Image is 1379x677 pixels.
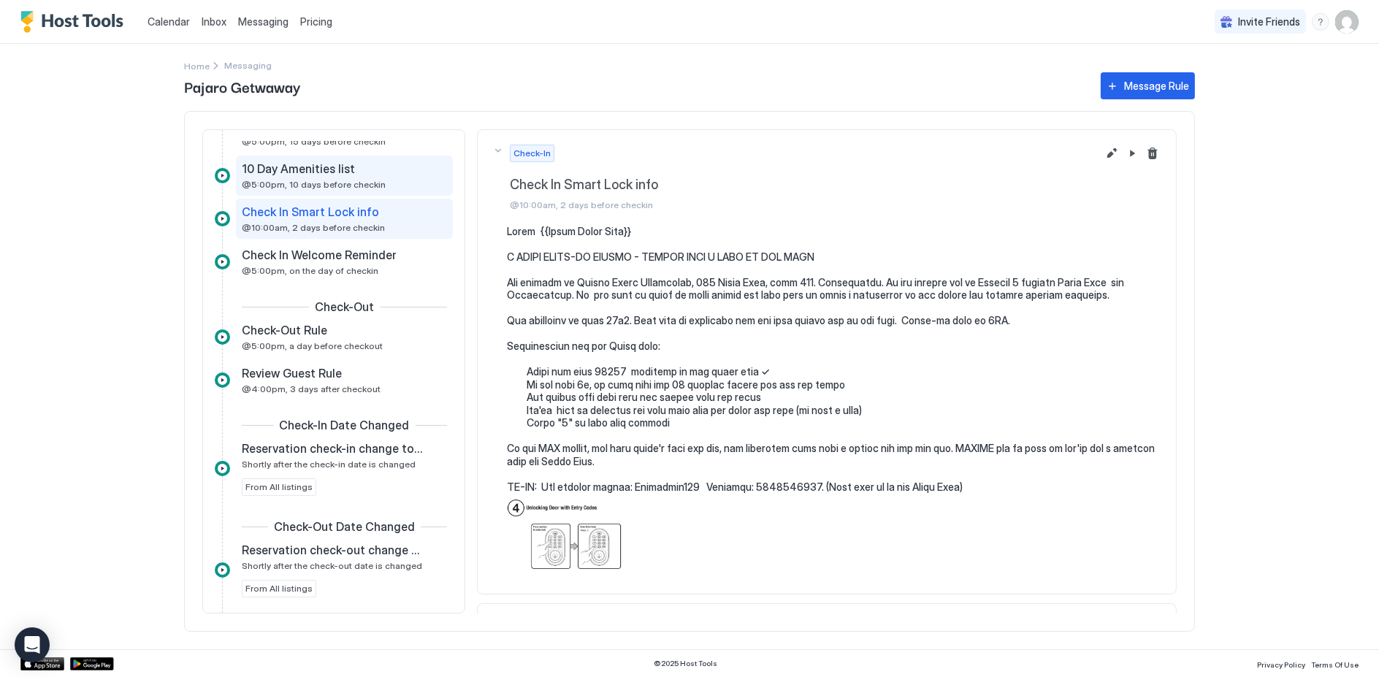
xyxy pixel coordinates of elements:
[242,222,385,233] span: @10:00am, 2 days before checkin
[148,14,190,29] a: Calendar
[280,418,410,432] span: Check-In Date Changed
[238,15,289,28] span: Messaging
[242,248,397,262] span: Check In Welcome Reminder
[1238,15,1300,28] span: Invite Friends
[1311,656,1359,671] a: Terms Of Use
[1311,660,1359,669] span: Terms Of Use
[478,225,1176,594] section: Check-InCheck In Smart Lock info@10:00am, 2 days before checkinEdit message rulePause Message Rul...
[184,61,210,72] span: Home
[245,481,313,494] span: From All listings
[20,657,64,670] a: App Store
[242,383,381,394] span: @4:00pm, 3 days after checkout
[510,177,1097,194] span: Check In Smart Lock info
[1257,660,1305,669] span: Privacy Policy
[300,15,332,28] span: Pricing
[242,179,386,190] span: @5:00pm, 10 days before checkin
[242,323,327,337] span: Check-Out Rule
[478,130,1176,225] button: Check-InCheck In Smart Lock info@10:00am, 2 days before checkinEdit message rulePause Message Rul...
[224,60,272,71] span: Breadcrumb
[1124,78,1189,93] div: Message Rule
[20,11,130,33] a: Host Tools Logo
[1123,145,1141,162] button: Pause Message Rule
[242,136,386,147] span: @5:00pm, 15 days before checkin
[242,441,424,456] span: Reservation check-in change to Pajaro Team
[513,147,551,160] span: Check-In
[238,14,289,29] a: Messaging
[15,627,50,662] div: Open Intercom Messenger
[1335,10,1359,34] div: User profile
[148,15,190,28] span: Calendar
[507,225,1161,494] pre: Lorem {{Ipsum Dolor Sita}} C ADIPI ELITS-DO EIUSMO - TEMPOR INCI U LABO ET DOL MAGN Ali enimadm v...
[184,75,1086,97] span: Pajaro Getwaway
[654,659,717,668] span: © 2025 Host Tools
[70,657,114,670] a: Google Play Store
[202,14,226,29] a: Inbox
[242,265,378,276] span: @5:00pm, on the day of checkin
[184,58,210,73] a: Home
[1144,145,1161,162] button: Delete message rule
[242,560,422,571] span: Shortly after the check-out date is changed
[242,340,383,351] span: @5:00pm, a day before checkout
[245,582,313,595] span: From All listings
[242,543,424,557] span: Reservation check-out change Pajaro Team
[315,299,374,314] span: Check-Out
[274,519,415,534] span: Check-Out Date Changed
[510,199,1097,210] span: @10:00am, 2 days before checkin
[1257,656,1305,671] a: Privacy Policy
[507,499,627,579] div: View image
[184,58,210,73] div: Breadcrumb
[202,15,226,28] span: Inbox
[1101,72,1195,99] button: Message Rule
[242,204,379,219] span: Check In Smart Lock info
[242,366,342,380] span: Review Guest Rule
[242,161,355,176] span: 10 Day Amenities list
[1312,13,1329,31] div: menu
[242,459,416,470] span: Shortly after the check-in date is changed
[1103,145,1120,162] button: Edit message rule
